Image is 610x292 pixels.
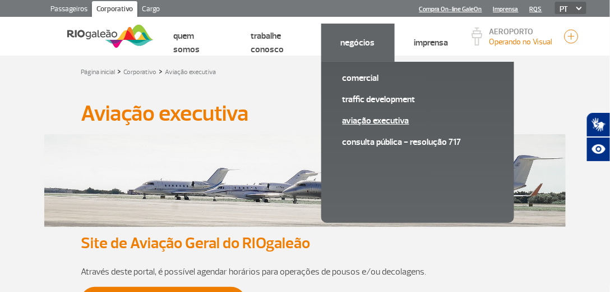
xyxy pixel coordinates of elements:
a: Compra On-line GaleOn [419,6,482,13]
a: Cargo [137,1,164,19]
button: Abrir recursos assistivos. [586,137,610,162]
a: Consulta pública - Resolução 717 [343,136,493,148]
a: Passageiros [46,1,92,19]
a: > [159,65,163,77]
a: Corporativo [123,68,156,76]
a: Corporativo [92,1,137,19]
a: Imprensa [414,37,449,48]
p: AEROPORTO [489,28,553,36]
a: Quem Somos [173,30,200,55]
a: Página inicial [81,68,115,76]
p: Visibilidade de 10000m [489,36,553,48]
a: Imprensa [493,6,519,13]
a: Trabalhe Conosco [251,30,284,55]
h1: Aviação executiva [81,104,529,123]
a: Aviação executiva [165,68,216,76]
p: Através deste portal, é possível agendar horários para operações de pousos e/ou decolagens. [81,252,529,279]
div: Plugin de acessibilidade da Hand Talk. [586,112,610,162]
button: Abrir tradutor de língua de sinais. [586,112,610,137]
a: RQS [530,6,542,13]
a: Aviação Executiva [343,115,493,127]
a: Negócios [341,37,375,48]
a: Comercial [343,72,493,84]
a: > [117,65,121,77]
h3: Site de Aviação Geral do RIOgaleão [81,235,529,252]
a: Traffic Development [343,93,493,106]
